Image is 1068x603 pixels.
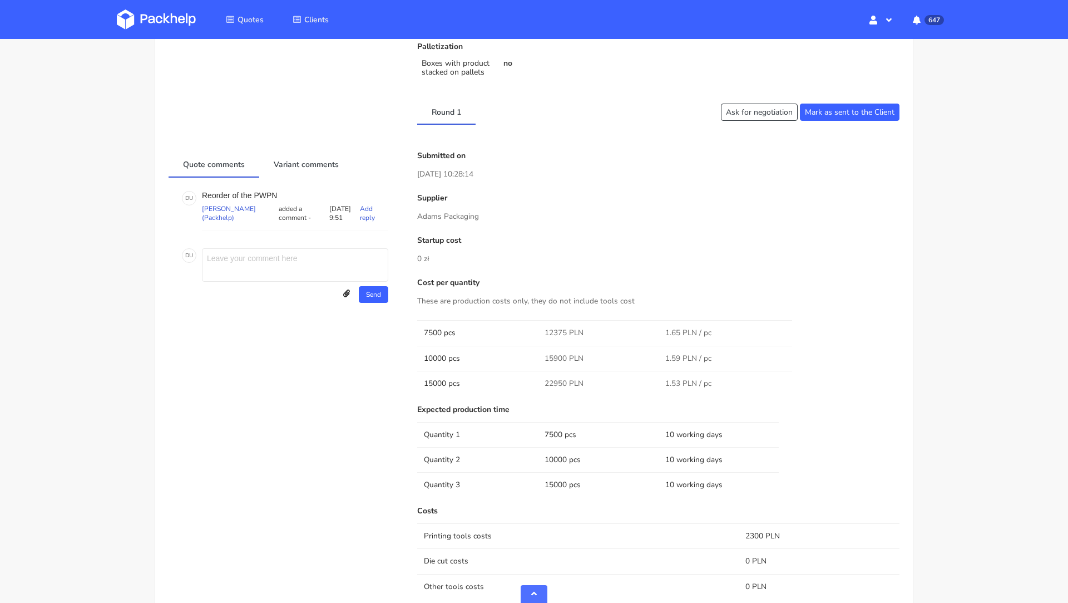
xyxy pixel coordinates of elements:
p: Adams Packaging [417,210,899,223]
p: Supplier [417,194,899,203]
td: Die cut costs [417,548,739,573]
td: 10 working days [659,422,779,447]
td: Other tools costs [417,574,739,599]
td: 0 PLN [739,574,899,599]
button: Send [359,286,388,303]
td: Printing tools costs [417,523,739,548]
img: Dashboard [117,9,196,30]
span: Quotes [238,14,264,25]
td: Quantity 2 [417,447,538,472]
p: Submitted on [417,151,899,160]
td: 10000 pcs [417,346,538,371]
span: 1.53 PLN / pc [665,378,711,389]
span: U [189,248,193,263]
a: Round 1 [417,99,476,124]
a: Clients [279,9,342,30]
span: 647 [924,15,944,25]
span: 12375 PLN [545,327,584,339]
td: 2300 PLN [739,523,899,548]
span: D [185,191,189,205]
td: 15000 pcs [538,472,659,497]
span: U [189,191,193,205]
button: Ask for negotiation [721,104,798,121]
span: D [185,248,189,263]
p: These are production costs only, they do not include tools cost [417,295,899,307]
a: Quotes [212,9,277,30]
span: 1.65 PLN / pc [665,327,711,339]
p: Add reply [360,204,388,222]
button: 647 [904,9,951,30]
span: 15900 PLN [545,353,584,364]
td: Quantity 3 [417,472,538,497]
p: [DATE] 9:51 [329,204,360,222]
td: 10 working days [659,447,779,472]
p: Boxes with product stacked on pallets [422,59,489,77]
button: Mark as sent to the Client [800,104,899,121]
td: 15000 pcs [417,371,538,396]
p: Startup cost [417,236,899,245]
span: 1.59 PLN / pc [665,353,711,364]
span: Clients [304,14,329,25]
p: no [503,59,651,68]
p: added a comment - [276,204,329,222]
span: 22950 PLN [545,378,584,389]
td: 10000 pcs [538,447,659,472]
p: Costs [417,507,899,516]
p: Expected production time [417,405,899,414]
a: Variant comments [259,151,353,176]
a: Quote comments [169,151,259,176]
td: 7500 pcs [417,320,538,345]
td: Quantity 1 [417,422,538,447]
p: Palletization [417,42,650,51]
p: 0 zł [417,253,899,265]
td: 0 PLN [739,548,899,573]
p: Reorder of the PWPN [202,191,388,200]
p: Cost per quantity [417,278,899,287]
td: 7500 pcs [538,422,659,447]
p: [DATE] 10:28:14 [417,168,899,180]
td: 10 working days [659,472,779,497]
p: [PERSON_NAME] (Packhelp) [202,204,276,222]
